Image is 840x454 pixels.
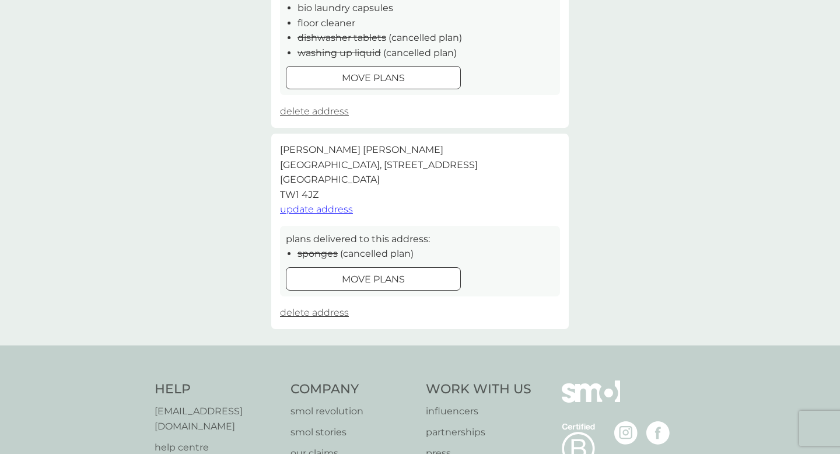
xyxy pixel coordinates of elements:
p: move plans [342,71,405,86]
h4: Work With Us [426,380,531,399]
a: influencers [426,404,531,419]
a: smol revolution [290,404,415,419]
img: visit the smol Instagram page [614,421,638,445]
span: ( cancelled plan ) [388,32,462,43]
span: floor cleaner [297,18,355,29]
span: update address [280,204,353,215]
a: [EMAIL_ADDRESS][DOMAIN_NAME] [155,404,279,434]
a: smol stories [290,425,415,440]
span: bio laundry capsules [297,2,393,13]
img: smol [562,380,620,420]
h4: Company [290,380,415,399]
a: partnerships [426,425,531,440]
h4: Help [155,380,279,399]
button: update address [280,202,353,217]
span: ( cancelled plan ) [340,248,414,259]
button: move plans [286,66,461,89]
span: dishwasher tablets [297,32,386,43]
img: visit the smol Facebook page [646,421,670,445]
button: move plans [286,267,461,291]
p: plans delivered to this address: [286,232,430,247]
span: ( cancelled plan ) [383,47,457,58]
span: washing up liquid [297,47,381,58]
span: sponges [297,248,338,259]
p: [PERSON_NAME] [PERSON_NAME] [GEOGRAPHIC_DATA], [STREET_ADDRESS] [GEOGRAPHIC_DATA] TW1 4JZ [280,142,478,202]
p: move plans [342,272,405,287]
button: delete address [280,305,349,320]
span: delete address [280,307,349,318]
button: delete address [280,104,349,119]
span: delete address [280,106,349,117]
